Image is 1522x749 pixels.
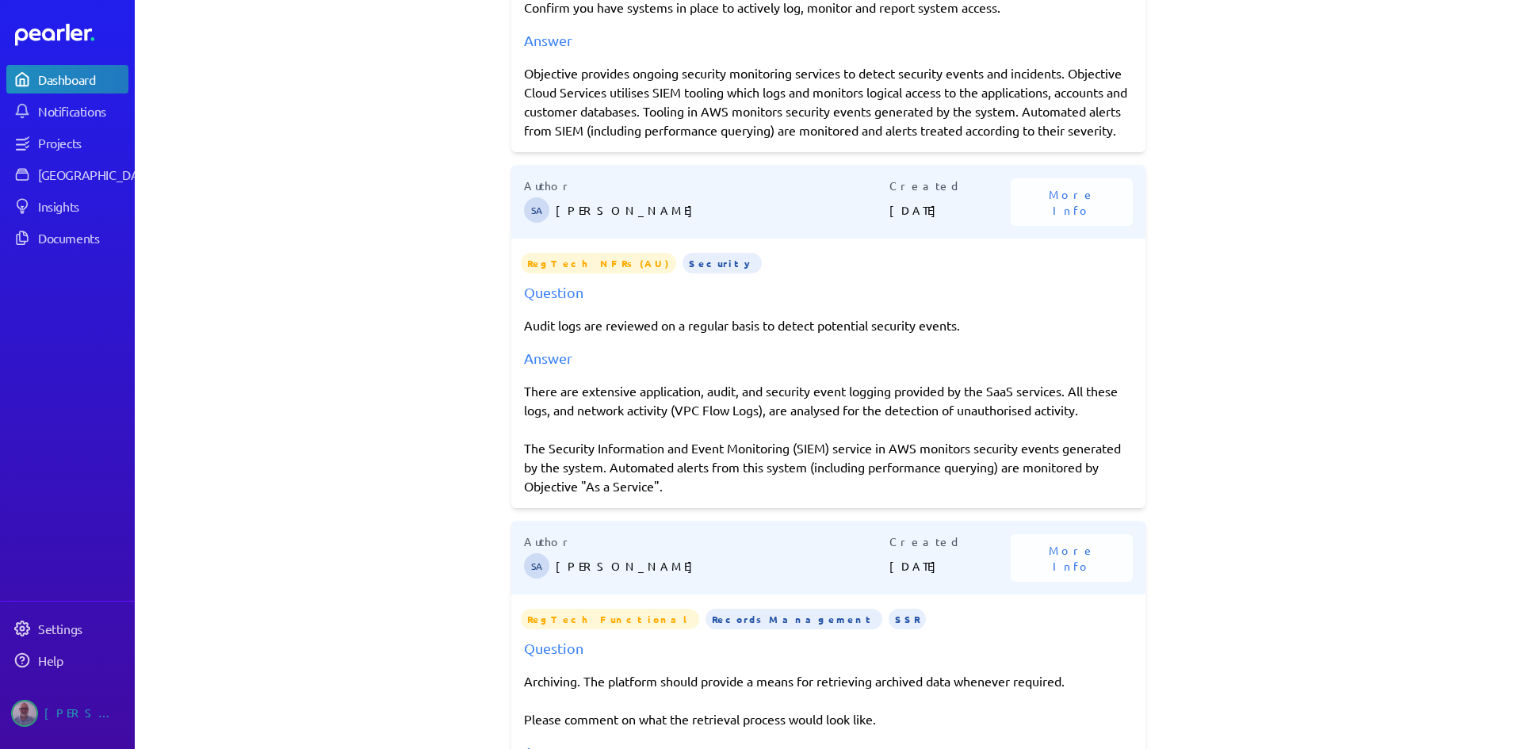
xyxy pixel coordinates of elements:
[706,609,882,629] span: Records Management
[6,97,128,125] a: Notifications
[38,621,127,636] div: Settings
[524,315,1133,334] p: Audit logs are reviewed on a regular basis to detect potential security events.
[889,550,1011,582] p: [DATE]
[524,381,1133,495] div: There are extensive application, audit, and security event logging provided by the SaaS services....
[524,197,549,223] span: Steve Ackermann
[38,135,127,151] div: Projects
[38,230,127,246] div: Documents
[6,224,128,252] a: Documents
[524,637,1133,659] div: Question
[524,347,1133,369] div: Answer
[524,178,889,194] p: Author
[38,166,156,182] div: [GEOGRAPHIC_DATA]
[889,178,1011,194] p: Created
[1011,534,1133,582] button: More Info
[6,646,128,674] a: Help
[556,194,889,226] p: [PERSON_NAME]
[521,609,699,629] span: RegTech Functional
[6,160,128,189] a: [GEOGRAPHIC_DATA]
[11,700,38,727] img: Jason Riches
[524,533,889,550] p: Author
[38,198,127,214] div: Insights
[524,281,1133,303] div: Question
[6,614,128,643] a: Settings
[556,550,889,582] p: [PERSON_NAME]
[1011,178,1133,226] button: More Info
[38,103,127,119] div: Notifications
[6,192,128,220] a: Insights
[524,63,1133,139] div: Objective provides ongoing security monitoring services to detect security events and incidents. ...
[524,671,1133,728] p: Archiving. The platform should provide a means for retrieving archived data whenever required. Pl...
[524,29,1133,51] div: Answer
[15,24,128,46] a: Dashboard
[889,533,1011,550] p: Created
[1030,542,1114,574] span: More Info
[889,609,926,629] span: SSR
[683,253,762,273] span: Security
[889,194,1011,226] p: [DATE]
[44,700,124,727] div: [PERSON_NAME]
[38,652,127,668] div: Help
[6,694,128,733] a: Jason Riches's photo[PERSON_NAME]
[6,65,128,94] a: Dashboard
[521,253,676,273] span: RegTech NFRs (AU)
[6,128,128,157] a: Projects
[1030,186,1114,218] span: More Info
[38,71,127,87] div: Dashboard
[524,553,549,579] span: Steve Ackermann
